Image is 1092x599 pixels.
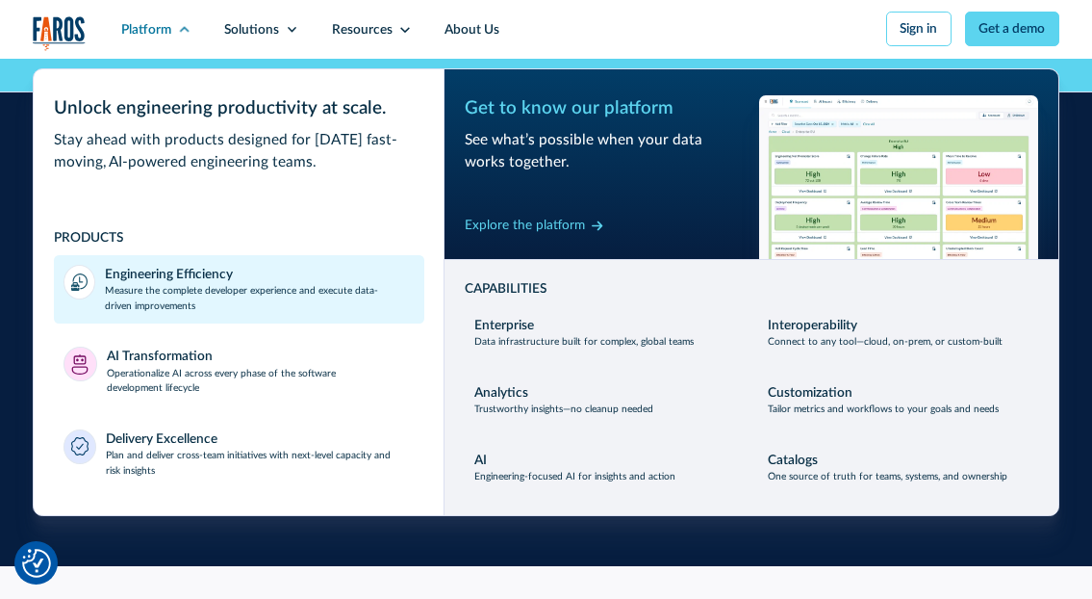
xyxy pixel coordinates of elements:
a: Sign in [886,12,952,46]
p: Engineering-focused AI for insights and action [474,470,675,484]
div: CAPABILITIES [465,279,1039,299]
div: Platform [121,20,171,40]
a: EnterpriseData infrastructure built for complex, global teams [465,306,746,360]
div: Stay ahead with products designed for [DATE] fast-moving, AI-powered engineering teams. [54,129,424,173]
a: CatalogsOne source of truth for teams, systems, and ownership [758,441,1039,495]
a: AIEngineering-focused AI for insights and action [465,441,746,495]
p: Measure the complete developer experience and execute data-driven improvements [105,284,414,314]
img: Logo of the analytics and reporting company Faros. [33,16,86,50]
a: Delivery ExcellencePlan and deliver cross-team initiatives with next-level capacity and risk insi... [54,419,424,488]
div: Customization [768,383,852,404]
div: Enterprise [474,316,534,336]
a: Explore the platform [465,213,604,239]
div: PRODUCTS [54,228,424,248]
div: Interoperability [768,316,857,336]
a: AnalyticsTrustworthy insights—no cleanup needed [465,374,746,428]
p: Operationalize AI across every phase of the software development lifecycle [107,367,414,397]
nav: Platform [33,59,1059,516]
div: Analytics [474,383,528,404]
a: Engineering EfficiencyMeasure the complete developer experience and execute data-driven improvements [54,255,424,325]
img: Revisit consent button [22,549,51,578]
a: InteroperabilityConnect to any tool—cloud, on-prem, or custom-built [758,306,1039,360]
a: AI TransformationOperationalize AI across every phase of the software development lifecycle [54,337,424,406]
a: home [33,16,86,50]
p: Trustworthy insights—no cleanup needed [474,403,653,417]
div: Catalogs [768,451,818,471]
div: Delivery Excellence [106,430,217,450]
p: Connect to any tool—cloud, on-prem, or custom-built [768,335,1003,350]
div: Engineering Efficiency [105,265,233,285]
div: AI [474,451,487,471]
p: Plan and deliver cross-team initiatives with next-level capacity and risk insights [106,449,414,479]
div: AI Transformation [107,347,213,367]
p: Data infrastructure built for complex, global teams [474,335,694,350]
button: Cookie Settings [22,549,51,578]
div: Solutions [224,20,279,40]
div: Get to know our platform [465,95,744,122]
p: Tailor metrics and workflows to your goals and needs [768,403,999,417]
div: See what’s possible when your data works together. [465,129,744,173]
div: Explore the platform [465,216,585,236]
img: Workflow productivity trends heatmap chart [759,95,1038,258]
div: Resources [332,20,393,40]
div: Unlock engineering productivity at scale. [54,95,424,122]
p: One source of truth for teams, systems, and ownership [768,470,1007,484]
a: CustomizationTailor metrics and workflows to your goals and needs [758,374,1039,428]
a: Get a demo [965,12,1059,46]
